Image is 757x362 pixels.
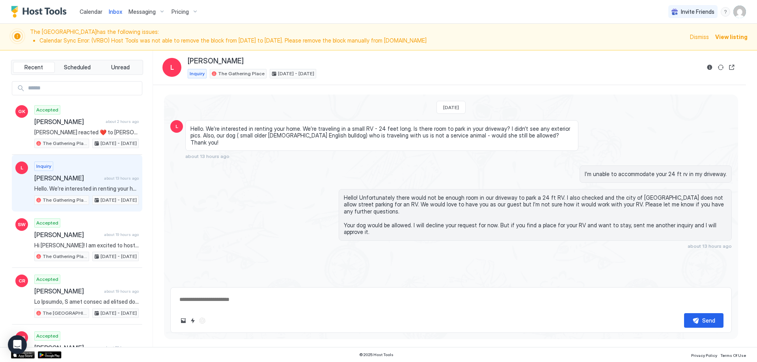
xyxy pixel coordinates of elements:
a: App Store [11,351,35,358]
span: Hello. We’re interested in renting your home. We’re traveling in a small RV - 24 feet long. Is th... [34,185,139,192]
span: CR [19,277,25,284]
span: [DATE] - [DATE] [101,197,137,204]
span: [PERSON_NAME] reacted ❤️ to [PERSON_NAME]’s message "Yes, everything is great. Thanks [PERSON_NAME]" [34,129,139,136]
span: L [21,164,23,171]
span: Accepted [36,106,58,113]
span: about 19 hours ago [104,232,139,237]
span: GK [18,108,25,115]
span: Hi [PERSON_NAME]! I am excited to host you at The Gathering Place! LOCATION: [STREET_ADDRESS] KEY... [34,242,139,249]
button: Send [684,313,723,328]
button: Quick reply [188,316,198,325]
input: Input Field [25,82,142,95]
div: User profile [733,6,746,18]
span: Privacy Policy [691,353,717,358]
span: Inbox [109,8,122,15]
span: Calendar [80,8,103,15]
a: Privacy Policy [691,351,717,359]
span: L [175,123,178,130]
span: Messaging [129,8,156,15]
span: [DATE] - [DATE] [278,70,314,77]
span: [PERSON_NAME] [34,231,101,239]
span: L [170,63,174,72]
div: Open Intercom Messenger [8,335,27,354]
div: Dismiss [690,33,709,41]
span: Accepted [36,276,58,283]
span: about 13 hours ago [688,243,732,249]
span: The [GEOGRAPHIC_DATA] [43,310,87,317]
span: © 2025 Host Tools [359,352,393,357]
div: Send [702,316,715,325]
span: [PERSON_NAME] [34,344,101,352]
div: View listing [715,33,748,41]
span: Invite Friends [681,8,714,15]
button: Reservation information [705,63,714,72]
span: about 2 hours ago [106,119,139,124]
span: about 19 hours ago [104,289,139,294]
span: Unread [111,64,130,71]
span: The Gathering Place [43,253,87,260]
span: Accepted [36,332,58,340]
span: [DATE] - [DATE] [101,310,137,317]
a: Calendar [80,7,103,16]
div: tab-group [11,60,143,75]
a: Inbox [109,7,122,16]
span: [PERSON_NAME] [34,287,101,295]
span: about 20 hours ago [104,345,139,350]
div: menu [721,7,730,17]
span: about 13 hours ago [104,176,139,181]
span: [DATE] - [DATE] [101,253,137,260]
span: I’m unable to accommodate your 24 ft rv in my driveway. [585,171,727,178]
a: Terms Of Use [720,351,746,359]
span: CB [19,334,25,341]
span: Pricing [172,8,189,15]
span: SW [18,221,26,228]
span: The Gathering Place [218,70,265,77]
a: Host Tools Logo [11,6,70,18]
span: The Gathering Place [43,140,87,147]
span: Inquiry [36,163,51,170]
span: Hello! Unfortunately there would not be enough room in our driveway to park a 24 ft RV. I also ch... [344,194,727,236]
span: Hello. We’re interested in renting your home. We’re traveling in a small RV - 24 feet long. Is th... [190,125,573,146]
span: Recent [24,64,43,71]
span: [DATE] [443,104,459,110]
button: Upload image [179,316,188,325]
span: Terms Of Use [720,353,746,358]
button: Unread [99,62,141,73]
span: Accepted [36,219,58,226]
span: about 13 hours ago [185,153,229,159]
span: The Gathering Place [43,197,87,204]
span: [PERSON_NAME] [34,118,103,126]
li: Calendar Sync Error: (VRBO) Host Tools was not able to remove the block from [DATE] to [DATE]. Pl... [39,37,685,44]
button: Open reservation [727,63,736,72]
button: Recent [13,62,55,73]
span: [PERSON_NAME] [188,57,244,66]
button: Scheduled [56,62,98,73]
button: Sync reservation [716,63,725,72]
span: [PERSON_NAME] [34,174,101,182]
span: The [GEOGRAPHIC_DATA] has the following issues: [30,28,685,45]
a: Google Play Store [38,351,62,358]
span: Scheduled [64,64,91,71]
span: [DATE] - [DATE] [101,140,137,147]
span: Inquiry [190,70,205,77]
span: Lo Ipsumdo, S amet consec ad elitsed doe temp inc utla etdoloremag aliqu enim admi ve Qui Nostrud... [34,298,139,305]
